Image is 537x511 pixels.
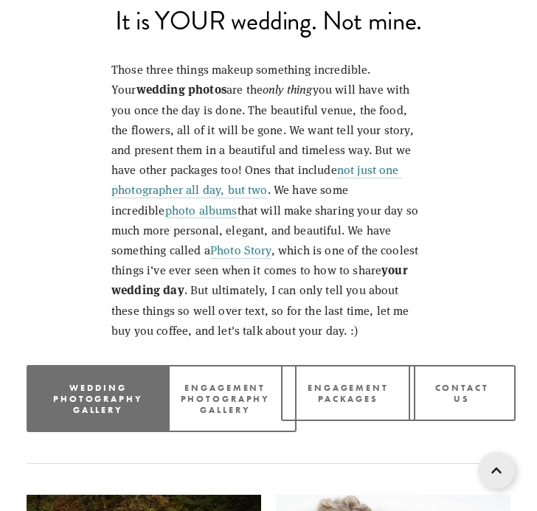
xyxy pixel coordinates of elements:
[111,59,426,340] p: Those three things makeup something incredible. Your are the you will have with you once the day ...
[154,365,297,432] a: Engagement Photography Gallery
[165,202,238,219] a: photo albums
[263,81,313,97] em: only thing
[136,80,226,97] strong: wedding photos
[210,242,271,259] a: Photo Story
[281,365,415,421] a: Engagement Packages
[27,365,170,432] a: Wedding Photography Gallery
[409,365,516,421] a: Contact Us
[27,8,510,34] h2: It is YOUR wedding. Not mine.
